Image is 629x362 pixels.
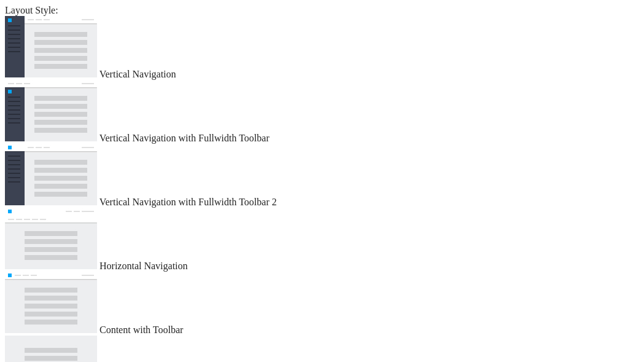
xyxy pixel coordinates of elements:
img: vertical-nav-with-full-toolbar.jpg [5,80,97,141]
span: Vertical Navigation with Fullwidth Toolbar 2 [100,197,277,207]
img: vertical-nav-with-full-toolbar-2.jpg [5,144,97,205]
span: Content with Toolbar [100,325,183,335]
span: Vertical Navigation [100,69,176,79]
md-radio-button: Vertical Navigation [5,16,624,80]
md-radio-button: Vertical Navigation with Fullwidth Toolbar [5,80,624,144]
md-radio-button: Content with Toolbar [5,272,624,336]
md-radio-button: Horizontal Navigation [5,208,624,272]
span: Vertical Navigation with Fullwidth Toolbar [100,133,270,143]
div: Layout Style: [5,5,624,16]
md-radio-button: Vertical Navigation with Fullwidth Toolbar 2 [5,144,624,208]
img: horizontal-nav.jpg [5,208,97,269]
img: vertical-nav.jpg [5,16,97,77]
span: Horizontal Navigation [100,261,188,271]
img: content-with-toolbar.jpg [5,272,97,333]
